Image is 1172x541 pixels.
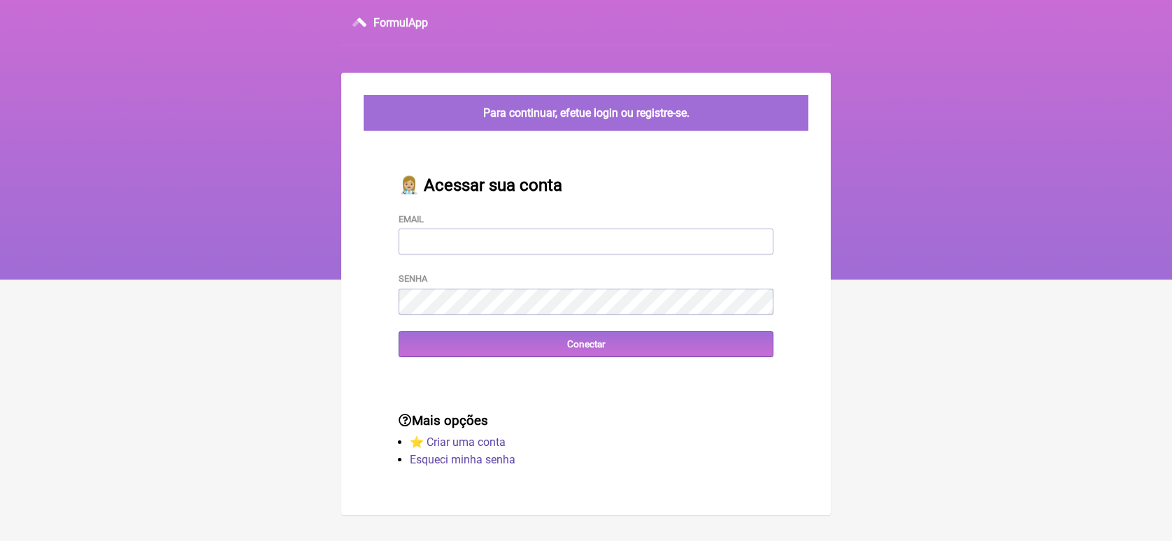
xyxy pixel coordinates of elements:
[364,95,808,131] div: Para continuar, efetue login ou registre-se.
[399,175,773,195] h2: 👩🏼‍⚕️ Acessar sua conta
[399,413,773,428] h3: Mais opções
[410,453,515,466] a: Esqueci minha senha
[373,16,428,29] h3: FormulApp
[399,273,427,284] label: Senha
[410,435,506,449] a: ⭐️ Criar uma conta
[399,214,424,224] label: Email
[399,331,773,357] input: Conectar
